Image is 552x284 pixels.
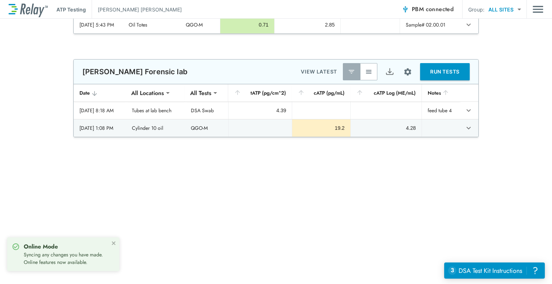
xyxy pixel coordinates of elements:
[402,6,409,13] img: Connected Icon
[280,21,335,28] div: 2.85
[428,89,454,97] div: Notes
[463,104,475,117] button: expand row
[348,68,355,75] img: Latest
[412,4,454,14] span: PBM
[422,102,460,119] td: feed tube 4
[185,86,216,100] div: All Tests
[56,6,86,13] p: ATP Testing
[420,63,470,80] button: RUN TESTS
[381,63,398,80] button: Export
[74,84,126,102] th: Date
[9,2,48,17] img: LuminUltra Relay
[74,84,478,137] table: sticky table
[12,243,19,250] img: Online
[79,124,120,132] div: [DATE] 1:08 PM
[185,119,228,137] td: QGO-M
[126,119,185,137] td: Cylinder 10 oil
[403,67,412,76] img: Settings Icon
[234,107,286,114] div: 4.39
[356,89,416,97] div: cATP Log (ME/mL)
[126,102,185,119] td: Tubes at lab bench
[468,6,484,13] p: Group:
[79,21,117,28] div: [DATE] 5:43 PM
[126,86,169,100] div: All Locations
[82,67,188,76] p: [PERSON_NAME] Forensic lab
[399,2,456,16] button: PBM connected
[301,67,337,76] p: VIEW LATEST
[533,3,543,16] button: Main menu
[185,102,228,119] td: DSA Swab
[24,251,109,266] p: Syncing any changes you have made. Online features now available.
[180,16,220,33] td: QGO-M
[463,19,475,31] button: expand row
[111,240,116,246] button: close
[444,262,545,279] iframe: Resource center
[24,242,58,251] strong: Online Mode
[298,124,345,132] div: 19.2
[533,3,543,16] img: Drawer Icon
[400,16,461,33] td: Sample# 02.00.01
[123,16,180,33] td: Oil Totes
[398,62,417,81] button: Site setup
[98,6,182,13] p: [PERSON_NAME] [PERSON_NAME]
[463,122,475,134] button: expand row
[365,68,372,75] img: View All
[298,89,345,97] div: cATP (pg/mL)
[385,67,394,76] img: Export Icon
[356,124,416,132] div: 4.28
[426,5,454,13] span: connected
[226,21,268,28] div: 0.71
[234,89,286,97] div: tATP (pg/cm^2)
[79,107,120,114] div: [DATE] 8:18 AM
